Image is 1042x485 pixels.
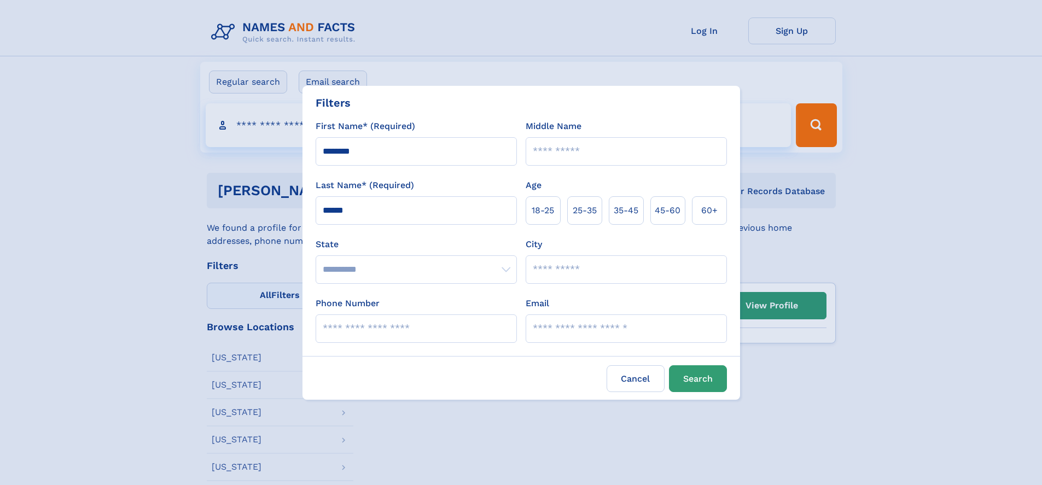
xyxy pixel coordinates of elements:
label: City [526,238,542,251]
span: 25‑35 [573,204,597,217]
label: Last Name* (Required) [316,179,414,192]
label: Email [526,297,549,310]
span: 18‑25 [532,204,554,217]
label: Age [526,179,542,192]
span: 45‑60 [655,204,680,217]
span: 35‑45 [614,204,638,217]
button: Search [669,365,727,392]
label: State [316,238,517,251]
label: Phone Number [316,297,380,310]
label: First Name* (Required) [316,120,415,133]
label: Cancel [607,365,665,392]
label: Middle Name [526,120,581,133]
div: Filters [316,95,351,111]
span: 60+ [701,204,718,217]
